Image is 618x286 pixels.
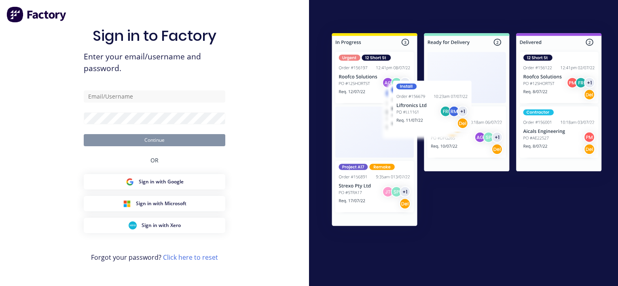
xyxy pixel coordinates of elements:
h1: Sign in to Factory [93,27,216,44]
span: Sign in with Microsoft [136,200,186,207]
a: Click here to reset [163,253,218,262]
button: Xero Sign inSign in with Xero [84,218,225,233]
div: OR [150,146,159,174]
img: Sign in [315,18,618,244]
button: Google Sign inSign in with Google [84,174,225,189]
img: Google Sign in [126,178,134,186]
span: Sign in with Google [139,178,184,185]
span: Sign in with Xero [142,222,181,229]
img: Xero Sign in [129,221,137,229]
input: Email/Username [84,90,225,103]
button: Microsoft Sign inSign in with Microsoft [84,196,225,211]
button: Continue [84,134,225,146]
span: Forgot your password? [91,252,218,262]
img: Microsoft Sign in [123,200,131,208]
img: Factory [6,6,67,23]
span: Enter your email/username and password. [84,51,225,74]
